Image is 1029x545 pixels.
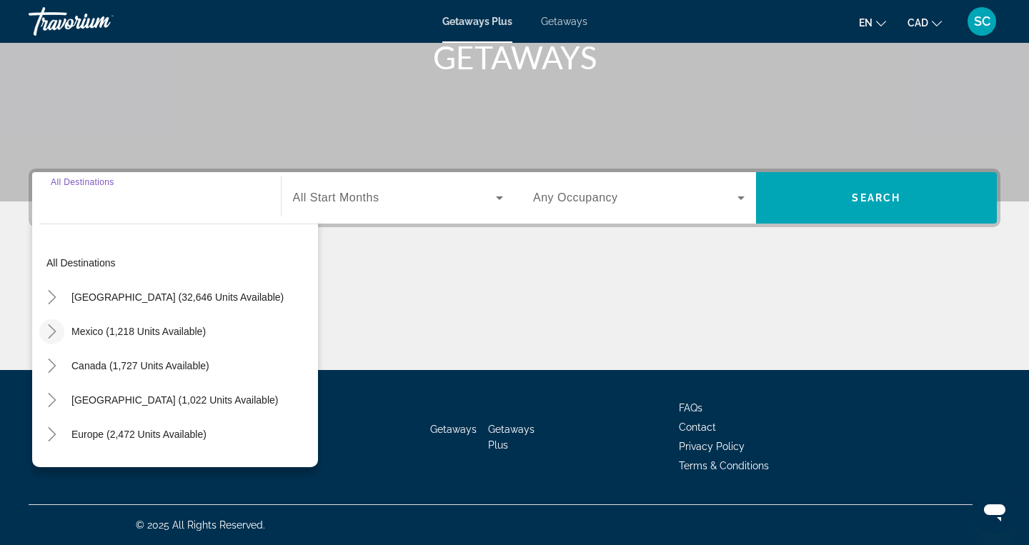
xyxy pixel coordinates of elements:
[679,402,702,414] a: FAQs
[972,488,1018,534] iframe: Bouton de lancement de la fenêtre de messagerie
[852,192,900,204] span: Search
[39,319,64,344] button: Toggle Mexico (1,218 units available)
[39,285,64,310] button: Toggle United States (32,646 units available)
[908,12,942,33] button: Change currency
[293,191,379,204] span: All Start Months
[430,424,477,435] a: Getaways
[679,460,769,471] a: Terms & Conditions
[963,6,1000,36] button: User Menu
[64,353,217,379] button: Canada (1,727 units available)
[32,172,997,224] div: Search widget
[859,17,873,29] span: en
[39,250,318,276] button: All destinations
[64,284,291,310] button: [GEOGRAPHIC_DATA] (32,646 units available)
[136,519,265,531] span: © 2025 All Rights Reserved.
[64,319,213,344] button: Mexico (1,218 units available)
[71,394,278,406] span: [GEOGRAPHIC_DATA] (1,022 units available)
[71,291,284,303] span: [GEOGRAPHIC_DATA] (32,646 units available)
[71,360,209,371] span: Canada (1,727 units available)
[859,12,886,33] button: Change language
[64,456,212,481] button: Australia (210 units available)
[64,387,285,413] button: [GEOGRAPHIC_DATA] (1,022 units available)
[51,177,114,186] span: All Destinations
[39,354,64,379] button: Toggle Canada (1,727 units available)
[679,421,716,433] a: Contact
[71,429,207,440] span: Europe (2,472 units available)
[908,17,928,29] span: CAD
[679,441,745,452] a: Privacy Policy
[974,14,990,29] span: SC
[756,172,998,224] button: Search
[533,191,618,204] span: Any Occupancy
[39,422,64,447] button: Toggle Europe (2,472 units available)
[71,326,206,337] span: Mexico (1,218 units available)
[29,3,171,40] a: Travorium
[488,424,535,451] a: Getaways Plus
[541,16,587,27] a: Getaways
[46,257,116,269] span: All destinations
[39,456,64,481] button: Toggle Australia (210 units available)
[39,388,64,413] button: Toggle Caribbean & Atlantic Islands (1,022 units available)
[64,421,214,447] button: Europe (2,472 units available)
[442,16,512,27] a: Getaways Plus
